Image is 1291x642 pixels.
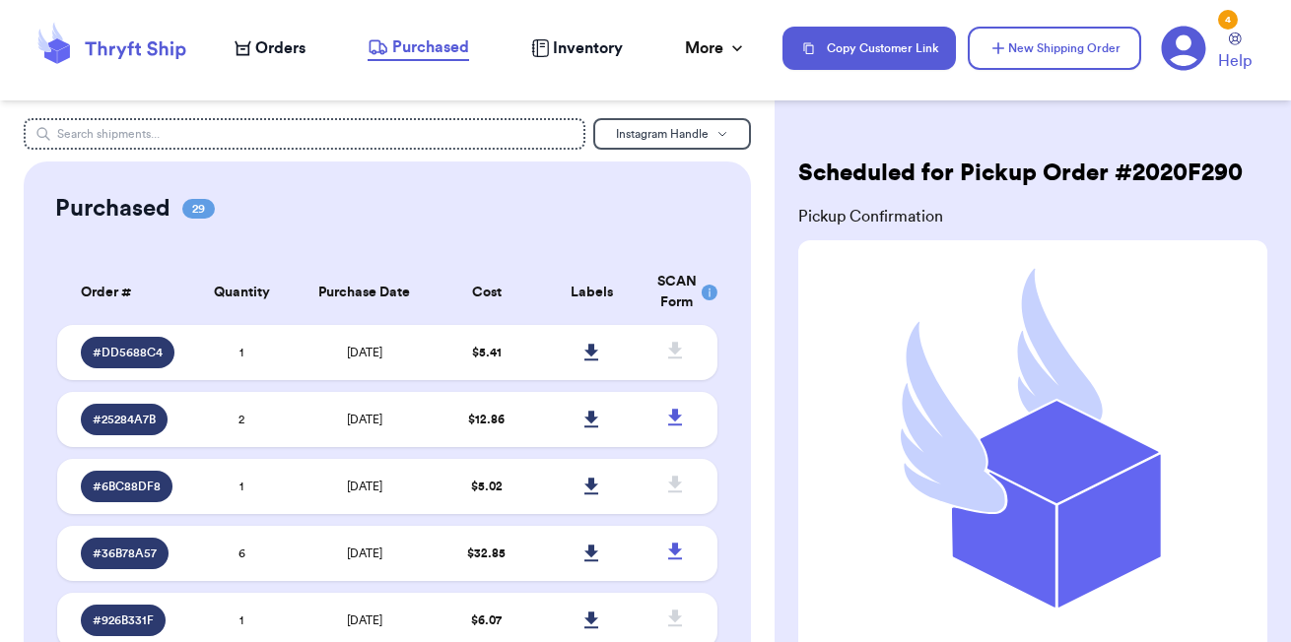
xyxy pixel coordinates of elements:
[347,414,382,425] span: [DATE]
[93,546,157,561] span: # 36B78A57
[93,412,156,427] span: # 25284A7B
[238,547,245,559] span: 6
[238,414,244,425] span: 2
[531,36,623,60] a: Inventory
[295,260,434,325] th: Purchase Date
[467,547,506,559] span: $ 32.85
[468,414,505,425] span: $ 12.86
[235,36,306,60] a: Orders
[182,199,215,219] span: 29
[392,35,469,59] span: Purchased
[57,260,189,325] th: Order #
[1161,26,1206,71] a: 4
[1218,10,1238,30] div: 4
[24,118,586,150] input: Search shipments...
[93,345,163,360] span: # DD5688C4
[239,614,243,626] span: 1
[798,205,1267,228] span: Pickup Confirmation
[1218,32,1252,73] a: Help
[55,193,170,225] h2: Purchased
[539,260,645,325] th: Labels
[368,35,469,61] a: Purchased
[239,347,243,358] span: 1
[347,614,382,626] span: [DATE]
[657,272,695,313] div: SCAN Form
[553,36,623,60] span: Inventory
[472,347,502,358] span: $ 5.41
[239,481,243,492] span: 1
[616,128,709,140] span: Instagram Handle
[968,27,1141,70] button: New Shipping Order
[798,158,1243,189] h2: Scheduled for Pickup Order # 2020F290
[1218,49,1252,73] span: Help
[782,27,956,70] button: Copy Customer Link
[471,614,502,626] span: $ 6.07
[347,547,382,559] span: [DATE]
[255,36,306,60] span: Orders
[593,118,751,150] button: Instagram Handle
[347,481,382,492] span: [DATE]
[347,347,382,358] span: [DATE]
[434,260,539,325] th: Cost
[189,260,295,325] th: Quantity
[93,479,161,494] span: # 6BC88DF8
[93,612,154,628] span: # 926B331F
[471,481,503,492] span: $ 5.02
[685,36,747,60] div: More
